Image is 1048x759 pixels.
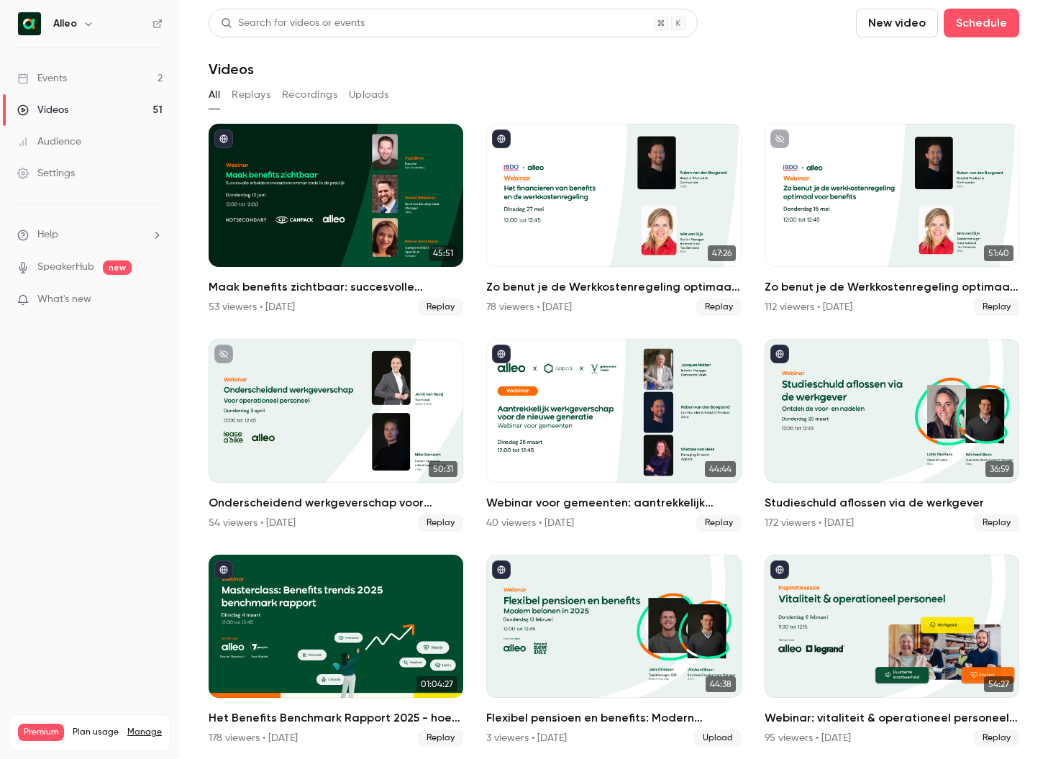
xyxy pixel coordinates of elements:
span: 01:04:27 [416,676,457,692]
h2: Zo benut je de Werkkostenregeling optimaal voor benefits [486,278,741,296]
div: 112 viewers • [DATE] [765,300,852,314]
li: Flexibel pensioen en benefits: Modern belonen in 2025 [486,555,741,747]
a: 45:51Maak benefits zichtbaar: succesvolle arbeidsvoorwaarden communicatie in de praktijk53 viewer... [209,124,463,316]
span: Replay [418,299,463,316]
button: published [770,560,789,579]
div: Settings [17,166,75,181]
div: 78 viewers • [DATE] [486,300,572,314]
span: 44:44 [705,461,736,477]
div: 40 viewers • [DATE] [486,516,574,530]
button: published [492,129,511,148]
a: 36:59Studieschuld aflossen via de werkgever172 viewers • [DATE]Replay [765,339,1019,531]
span: 54:27 [984,676,1013,692]
div: 3 viewers • [DATE] [486,731,567,745]
span: Help [37,227,58,242]
h2: Webinar: vitaliteit & operationeel personeel x Legrand [765,709,1019,727]
h2: Zo benut je de Werkkostenregeling optimaal voor benefits [765,278,1019,296]
button: Uploads [349,83,389,106]
li: Zo benut je de Werkkostenregeling optimaal voor benefits [486,124,741,316]
a: 44:44Webinar voor gemeenten: aantrekkelijk werkgeverschap voor de nieuwe generatie40 viewers • [D... [486,339,741,531]
button: published [214,129,233,148]
span: Upload [694,730,742,747]
a: SpeakerHub [37,260,94,275]
span: Replay [696,299,742,316]
div: Search for videos or events [221,16,365,31]
li: Maak benefits zichtbaar: succesvolle arbeidsvoorwaarden communicatie in de praktijk [209,124,463,316]
button: New video [856,9,938,37]
span: 45:51 [429,245,457,261]
a: Manage [127,727,162,738]
a: 51:40Zo benut je de Werkkostenregeling optimaal voor benefits112 viewers • [DATE]Replay [765,124,1019,316]
span: Replay [974,514,1019,532]
h2: Flexibel pensioen en benefits: Modern belonen in [DATE] [486,709,741,727]
a: 44:38Flexibel pensioen en benefits: Modern belonen in [DATE]3 viewers • [DATE]Upload [486,555,741,747]
span: Replay [974,730,1019,747]
button: unpublished [214,345,233,363]
span: Premium [18,724,64,741]
h2: Het Benefits Benchmark Rapport 2025 - hoe verhoudt jouw organisatie zich tot de benchmark? [209,709,463,727]
button: Schedule [944,9,1019,37]
h2: Studieschuld aflossen via de werkgever [765,494,1019,512]
span: Replay [418,730,463,747]
button: Recordings [282,83,337,106]
li: Webinar voor gemeenten: aantrekkelijk werkgeverschap voor de nieuwe generatie [486,339,741,531]
li: Het Benefits Benchmark Rapport 2025 - hoe verhoudt jouw organisatie zich tot de benchmark? [209,555,463,747]
button: All [209,83,220,106]
button: published [770,345,789,363]
li: Studieschuld aflossen via de werkgever [765,339,1019,531]
span: Replay [974,299,1019,316]
a: 54:27Webinar: vitaliteit & operationeel personeel x Legrand95 viewers • [DATE]Replay [765,555,1019,747]
div: Videos [17,103,68,117]
button: published [214,560,233,579]
span: 36:59 [985,461,1013,477]
li: Zo benut je de Werkkostenregeling optimaal voor benefits [765,124,1019,316]
button: published [492,560,511,579]
span: 47:26 [708,245,736,261]
span: Replay [696,514,742,532]
li: help-dropdown-opener [17,227,163,242]
h2: Onderscheidend werkgeverschap voor operationeel personeel [209,494,463,512]
iframe: Noticeable Trigger [145,294,163,306]
h6: Alleo [53,17,77,31]
h2: Maak benefits zichtbaar: succesvolle arbeidsvoorwaarden communicatie in de praktijk [209,278,463,296]
span: Plan usage [73,727,119,738]
a: 50:31Onderscheidend werkgeverschap voor operationeel personeel54 viewers • [DATE]Replay [209,339,463,531]
div: 95 viewers • [DATE] [765,731,851,745]
a: 47:26Zo benut je de Werkkostenregeling optimaal voor benefits78 viewers • [DATE]Replay [486,124,741,316]
div: Audience [17,135,81,149]
div: Events [17,71,67,86]
li: Webinar: vitaliteit & operationeel personeel x Legrand [765,555,1019,747]
button: unpublished [770,129,789,148]
div: 172 viewers • [DATE] [765,516,854,530]
span: 51:40 [984,245,1013,261]
img: Alleo [18,12,41,35]
div: 53 viewers • [DATE] [209,300,295,314]
h2: Webinar voor gemeenten: aantrekkelijk werkgeverschap voor de nieuwe generatie [486,494,741,512]
button: Replays [232,83,270,106]
span: new [103,260,132,275]
div: 178 viewers • [DATE] [209,731,298,745]
span: 44:38 [706,676,736,692]
li: Onderscheidend werkgeverschap voor operationeel personeel [209,339,463,531]
span: What's new [37,292,91,307]
span: 50:31 [429,461,457,477]
div: 54 viewers • [DATE] [209,516,296,530]
h1: Videos [209,60,254,78]
a: 01:04:27Het Benefits Benchmark Rapport 2025 - hoe verhoudt jouw organisatie zich tot de benchmark... [209,555,463,747]
section: Videos [209,9,1019,750]
button: published [492,345,511,363]
span: Replay [418,514,463,532]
